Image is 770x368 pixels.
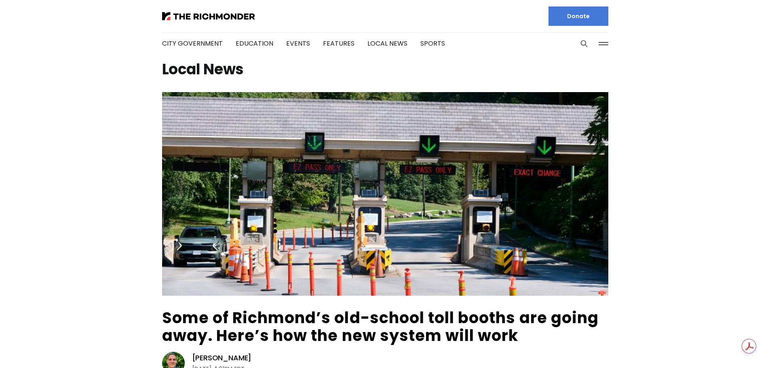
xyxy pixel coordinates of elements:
a: [PERSON_NAME] [192,353,252,363]
a: Features [323,39,354,48]
a: Events [286,39,310,48]
button: Search this site [578,38,590,50]
a: Sports [420,39,445,48]
a: Local News [367,39,407,48]
img: The Richmonder [162,12,255,20]
h1: Local News [162,63,608,76]
a: Some of Richmond’s old-school toll booths are going away. Here’s how the new system will work [162,307,599,346]
a: City Government [162,39,223,48]
a: Donate [548,6,608,26]
a: Education [236,39,273,48]
img: Some of Richmond’s old-school toll booths are going away. Here’s how the new system will work [162,92,608,296]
